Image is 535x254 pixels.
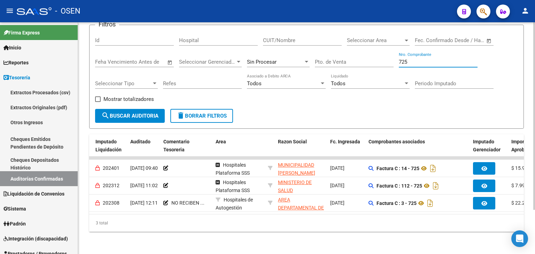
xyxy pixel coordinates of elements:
strong: Factura C : 14 - 725 [377,166,419,171]
span: 202401 [103,165,119,171]
button: Borrar Filtros [170,109,233,123]
span: Integración (discapacidad) [3,235,68,243]
mat-icon: search [101,111,110,120]
div: - 30683897090 [278,161,325,176]
span: Auditado [130,139,150,144]
span: Razon Social [278,139,307,144]
button: Open calendar [166,58,174,66]
span: Importe Aprobado [511,139,533,152]
div: Open Intercom Messenger [511,230,528,247]
span: [DATE] 09:40 [130,165,158,171]
span: Comentario Tesoreria [163,139,189,152]
button: Buscar Auditoria [95,109,165,123]
div: - 30999221463 [278,178,325,193]
span: AREA DEPARTAMENTAL DE SALUD [GEOGRAPHIC_DATA] [278,197,325,226]
mat-icon: menu [6,7,14,15]
span: Padrón [3,220,26,228]
datatable-header-cell: Auditado [127,134,161,157]
span: Imputado Gerenciador [473,139,501,152]
span: $ 7.996,00 [511,183,534,188]
datatable-header-cell: Comentario Tesoreria [161,134,213,157]
span: [DATE] 11:02 [130,183,158,188]
i: Descargar documento [428,163,437,174]
span: [DATE] [330,200,344,206]
div: - 30683186933 [278,196,325,211]
span: MINISTERIO DE SALUD [278,180,312,193]
span: Seleccionar Tipo [95,80,152,87]
span: Sin Procesar [247,59,277,65]
mat-icon: delete [177,111,185,120]
span: MUNICIPALIDAD [PERSON_NAME][GEOGRAPHIC_DATA] [278,162,325,184]
span: Hospitales Plataforma SSS [216,162,250,176]
span: [DATE] [330,183,344,188]
strong: Factura C : 3 - 725 [377,200,417,206]
datatable-header-cell: Area [213,134,265,157]
span: NO RECIBEN ... [171,200,204,206]
input: Fecha fin [449,37,483,43]
mat-icon: person [521,7,529,15]
datatable-header-cell: Imputado Gerenciador [470,134,509,157]
span: Seleccionar Area [347,37,403,43]
strong: Factura C : 112 - 725 [377,183,422,189]
span: Mostrar totalizadores [103,95,154,103]
span: Todos [331,80,346,87]
span: [DATE] 12:11 [130,200,158,206]
datatable-header-cell: Razon Social [275,134,327,157]
span: Reportes [3,59,29,66]
span: Comprobantes asociados [369,139,425,144]
span: 202312 [103,183,119,188]
h3: Filtros [95,19,119,29]
span: Todos [247,80,262,87]
i: Descargar documento [431,180,440,191]
span: Liquidación de Convenios [3,190,64,198]
datatable-header-cell: Fc. Ingresada [327,134,366,157]
span: Hospitales Plataforma SSS [216,180,250,193]
span: Tesorería [3,74,30,81]
span: Hospitales de Autogestión [216,197,253,211]
span: Area [216,139,226,144]
datatable-header-cell: Comprobantes asociados [366,134,470,157]
span: Seleccionar Gerenciador [179,59,235,65]
span: [DATE] [330,165,344,171]
datatable-header-cell: Imputado Liquidación [93,134,127,157]
input: Fecha inicio [415,37,443,43]
span: 202308 [103,200,119,206]
span: Firma Express [3,29,40,37]
div: 3 total [89,214,524,232]
span: Inicio [3,44,21,51]
span: Imputado Liquidación [95,139,122,152]
i: Descargar documento [426,198,435,209]
button: Open calendar [485,37,493,45]
span: Borrar Filtros [177,113,227,119]
span: Fc. Ingresada [330,139,360,144]
span: - OSEN [55,3,80,19]
span: Buscar Auditoria [101,113,158,119]
span: Sistema [3,205,26,213]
